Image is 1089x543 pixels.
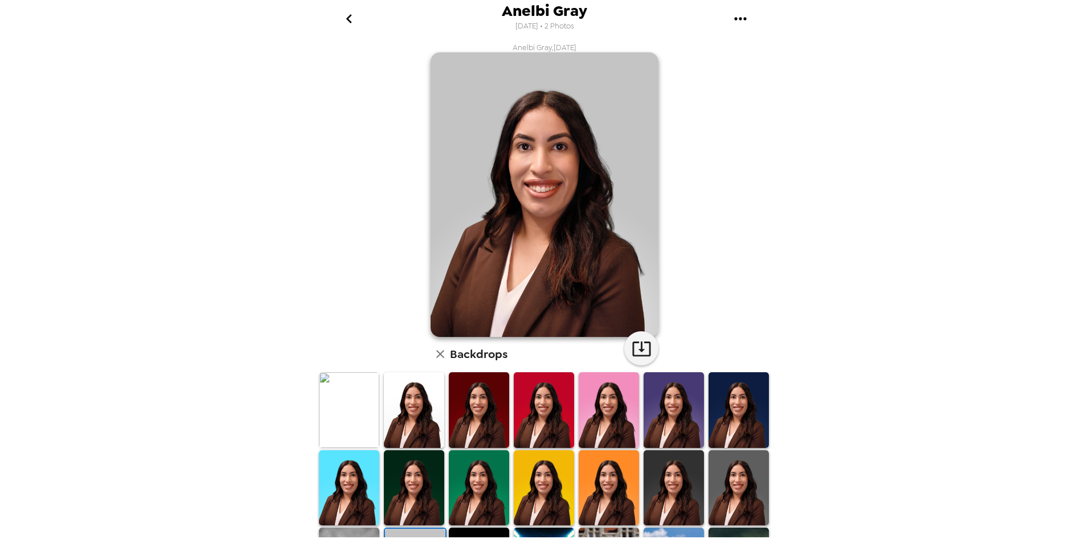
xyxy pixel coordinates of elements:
img: Original [319,372,379,448]
img: user [431,52,658,337]
span: [DATE] • 2 Photos [515,19,574,34]
span: Anelbi Gray , [DATE] [513,43,576,52]
span: Anelbi Gray [502,3,587,19]
h6: Backdrops [450,345,507,363]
